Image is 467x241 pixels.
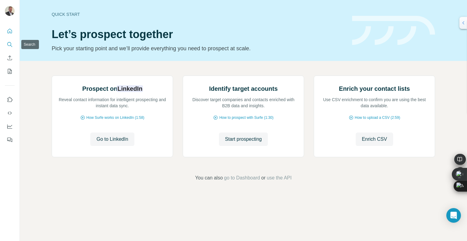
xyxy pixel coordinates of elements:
p: Reveal contact information for intelligent prospecting and instant data sync. [58,97,167,109]
span: How to prospect with Surfe (1:30) [219,115,273,120]
button: use the API [267,174,292,182]
button: Feedback [5,134,15,145]
span: Enrich CSV [362,136,387,143]
div: Open Intercom Messenger [446,208,461,223]
img: banner [352,16,435,45]
span: How to upload a CSV (2:59) [355,115,400,120]
h2: Enrich your contact lists [339,84,410,93]
button: Enrich CSV [356,133,393,146]
button: Use Surfe API [5,108,15,119]
button: Start prospecting [219,133,268,146]
span: LinkedIn [117,85,143,92]
p: Use CSV enrichment to confirm you are using the best data available. [320,97,429,109]
span: Start prospecting [225,136,262,143]
h2: Prospect on [82,84,143,93]
button: Dashboard [5,121,15,132]
button: Search [5,39,15,50]
p: Pick your starting point and we’ll provide everything you need to prospect at scale. [52,44,345,53]
h1: Let’s prospect together [52,28,345,41]
button: Enrich CSV [5,52,15,63]
span: You can also [195,174,223,182]
button: Use Surfe on LinkedIn [5,94,15,105]
img: Avatar [5,6,15,16]
h2: Identify target accounts [209,84,278,93]
button: Go to LinkedIn [90,133,134,146]
p: Discover target companies and contacts enriched with B2B data and insights. [189,97,298,109]
button: Quick start [5,26,15,37]
div: Quick start [52,11,345,17]
span: How Surfe works on LinkedIn (1:58) [86,115,144,120]
button: go to Dashboard [224,174,260,182]
span: Go to LinkedIn [96,136,128,143]
span: or [261,174,265,182]
button: My lists [5,66,15,77]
